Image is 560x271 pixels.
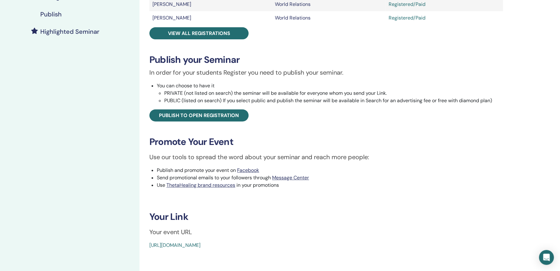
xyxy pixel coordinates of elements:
[389,14,500,22] div: Registered/Paid
[164,90,503,97] li: PRIVATE (not listed on search) the seminar will be available for everyone whom you send your Link.
[272,174,309,181] a: Message Center
[40,11,62,18] h4: Publish
[272,11,386,25] td: World Relations
[149,54,503,65] h3: Publish your Seminar
[149,211,503,222] h3: Your Link
[40,28,99,35] h4: Highlighted Seminar
[157,174,503,181] li: Send promotional emails to your followers through
[389,1,500,8] div: Registered/Paid
[149,242,201,248] a: [URL][DOMAIN_NAME]
[149,27,249,39] a: View all registrations
[168,30,230,37] span: View all registrations
[149,136,503,147] h3: Promote Your Event
[149,109,249,121] a: Publish to open registration
[157,167,503,174] li: Publish and promote your event on
[157,181,503,189] li: Use in your promotions
[539,250,554,265] div: Open Intercom Messenger
[149,227,503,237] p: Your event URL
[237,167,259,173] a: Facebook
[164,97,503,104] li: PUBLIC (listed on search) If you select public and publish the seminar will be available in Searc...
[166,182,235,188] a: ThetaHealing brand resources
[149,68,503,77] p: In order for your students Register you need to publish your seminar.
[149,152,503,162] p: Use our tools to spread the word about your seminar and reach more people:
[159,112,239,119] span: Publish to open registration
[157,82,503,104] li: You can choose to have it
[149,11,272,25] td: [PERSON_NAME]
